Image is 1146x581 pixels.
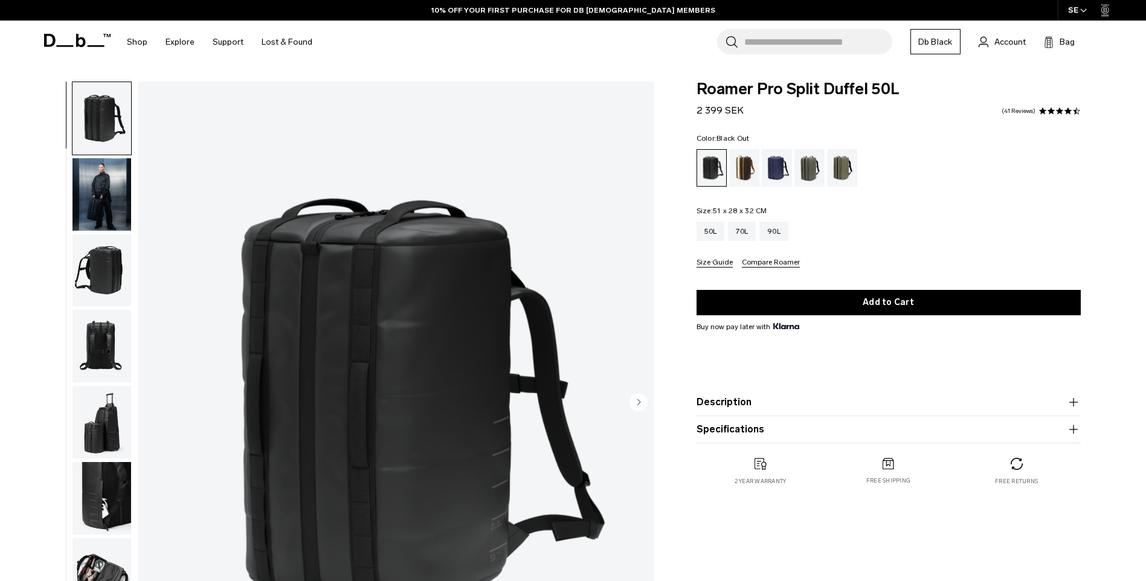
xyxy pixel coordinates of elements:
[827,149,857,187] a: Mash Green
[72,309,132,383] button: Roamer Pro Split Duffel 50L Black Out
[697,395,1081,409] button: Description
[697,135,750,142] legend: Color:
[127,21,147,63] a: Shop
[72,310,131,382] img: Roamer Pro Split Duffel 50L Black Out
[166,21,195,63] a: Explore
[262,21,312,63] a: Lost & Found
[72,461,132,535] button: Roamer Pro Split Duffel 50L Black Out
[1044,34,1075,49] button: Bag
[213,21,243,63] a: Support
[72,158,132,231] button: Roamer Pro Split Duffel 50L Black Out
[762,149,792,187] a: Blue Hour
[995,477,1038,486] p: Free returns
[697,290,1081,315] button: Add to Cart
[72,386,131,458] img: Roamer Pro Split Duffel 50L Black Out
[773,323,799,329] img: {"height" => 20, "alt" => "Klarna"}
[742,258,800,268] button: Compare Roamer
[728,222,756,241] a: 70L
[118,21,321,63] nav: Main Navigation
[72,462,131,534] img: Roamer Pro Split Duffel 50L Black Out
[72,158,131,231] img: Roamer Pro Split Duffel 50L Black Out
[910,29,961,54] a: Db Black
[629,393,648,413] button: Next slide
[716,134,749,143] span: Black Out
[697,207,767,214] legend: Size:
[697,321,799,332] span: Buy now pay later with
[697,82,1081,97] span: Roamer Pro Split Duffel 50L
[697,149,727,187] a: Black Out
[994,36,1026,48] span: Account
[1002,108,1035,114] a: 41 reviews
[713,207,767,215] span: 51 x 28 x 32 CM
[979,34,1026,49] a: Account
[72,234,131,307] img: Roamer Pro Split Duffel 50L Black Out
[697,222,725,241] a: 50L
[72,82,132,155] button: Roamer Pro Split Duffel 50L Black Out
[1060,36,1075,48] span: Bag
[72,82,131,155] img: Roamer Pro Split Duffel 50L Black Out
[759,222,788,241] a: 90L
[697,422,1081,437] button: Specifications
[729,149,759,187] a: Cappuccino
[697,104,744,116] span: 2 399 SEK
[866,477,910,485] p: Free shipping
[735,477,787,486] p: 2 year warranty
[72,234,132,307] button: Roamer Pro Split Duffel 50L Black Out
[431,5,715,16] a: 10% OFF YOUR FIRST PURCHASE FOR DB [DEMOGRAPHIC_DATA] MEMBERS
[794,149,825,187] a: Forest Green
[72,385,132,459] button: Roamer Pro Split Duffel 50L Black Out
[697,258,733,268] button: Size Guide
